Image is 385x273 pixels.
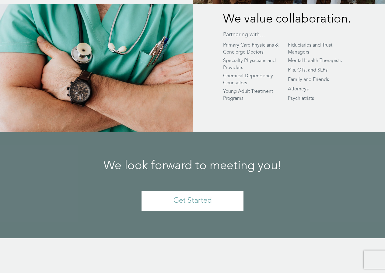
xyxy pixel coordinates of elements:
h3: We value collaboration. [223,13,353,26]
li: Specialty Physicians and Providers [223,57,288,71]
p: Partnering with… [223,31,353,39]
li: Psychiatrists [288,95,353,103]
li: Family and Friends [288,76,353,84]
li: Attorneys [288,86,353,93]
h2: We look forward to meeting you! [19,159,366,173]
li: Fiduciaries and Trust Managers [288,42,353,56]
li: Mental Health Therapists [288,57,353,65]
li: Chemical Dependency Counselors [223,72,288,86]
li: Primary Care Physicians & Concierge Doctors [223,42,288,56]
li: PTs, OTs, and SLPs [288,67,353,75]
li: Young Adult Treatment Programs [223,88,288,102]
a: Get Started [142,191,243,211]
